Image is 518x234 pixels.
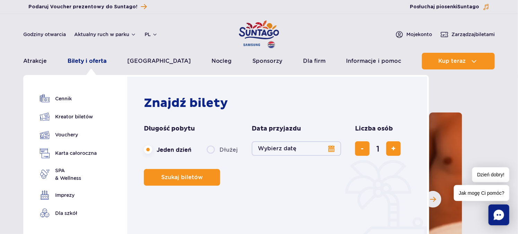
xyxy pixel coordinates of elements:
[472,167,509,182] span: Dzień dobry!
[303,53,326,69] a: Dla firm
[355,125,393,133] span: Liczba osób
[55,167,81,182] span: SPA & Wellness
[23,53,47,69] a: Atrakcje
[438,58,466,64] span: Kup teraz
[395,30,432,39] a: Mojekonto
[252,125,301,133] span: Data przyjazdu
[40,148,97,158] a: Karta całoroczna
[386,141,401,156] button: dodaj bilet
[252,53,282,69] a: Sponsorzy
[144,169,220,186] button: Szukaj biletów
[370,140,386,157] input: liczba biletów
[145,31,158,38] button: pl
[211,53,232,69] a: Nocleg
[355,141,370,156] button: usuń bilet
[40,94,97,103] a: Cennik
[40,130,97,140] a: Vouchery
[161,174,203,181] span: Szukaj biletów
[207,142,238,157] label: Dłużej
[422,53,495,69] button: Kup teraz
[40,208,97,218] a: Dla szkół
[144,125,195,133] span: Długość pobytu
[68,53,107,69] a: Bilety i oferta
[23,31,66,38] a: Godziny otwarcia
[489,204,509,225] div: Chat
[440,30,495,39] a: Zarządzajbiletami
[40,167,97,182] a: SPA& Wellness
[144,142,191,157] label: Jeden dzień
[40,112,97,122] a: Kreator biletów
[74,32,136,37] button: Aktualny ruch w parku
[451,31,495,38] span: Zarządzaj biletami
[144,125,414,186] form: Planowanie wizyty w Park of Poland
[40,190,97,200] a: Imprezy
[454,185,509,201] span: Jak mogę Ci pomóc?
[252,141,341,156] button: Wybierz datę
[406,31,432,38] span: Moje konto
[127,53,191,69] a: [GEOGRAPHIC_DATA]
[144,95,414,111] h2: Znajdź bilety
[346,53,401,69] a: Informacje i pomoc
